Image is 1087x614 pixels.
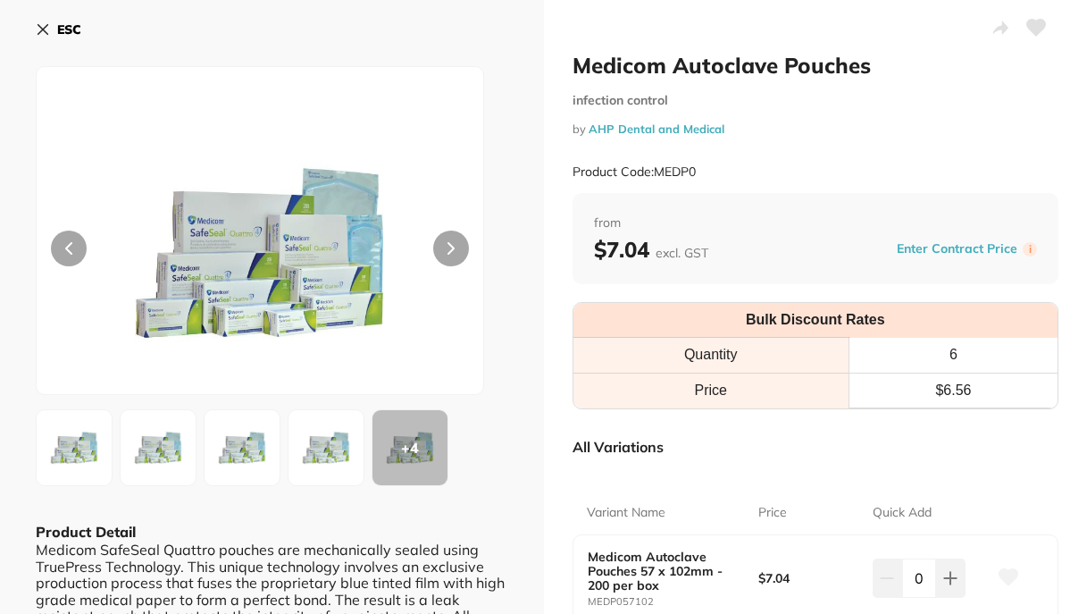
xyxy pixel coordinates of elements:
[587,504,665,522] p: Variant Name
[573,373,849,408] td: Price
[588,596,758,608] small: MEDP057102
[36,523,136,541] b: Product Detail
[36,14,81,45] button: ESC
[573,93,1059,108] small: infection control
[589,122,724,136] a: AHP Dental and Medical
[573,303,1058,338] th: Bulk Discount Rates
[126,112,394,394] img: LWpwZy01ODIxMg
[126,416,190,480] img: LWpwZy01ODIxMw
[849,338,1058,373] th: 6
[573,52,1059,79] h2: Medicom Autoclave Pouches
[849,373,1058,408] td: $ 6.56
[573,438,664,456] p: All Variations
[1023,242,1037,257] label: i
[873,504,932,522] p: Quick Add
[573,122,1059,136] small: by
[372,410,447,485] div: + 4
[758,504,787,522] p: Price
[372,409,448,486] button: +4
[42,416,106,480] img: LWpwZy01ODIxMg
[588,550,741,593] b: Medicom Autoclave Pouches 57 x 102mm - 200 per box
[891,240,1023,257] button: Enter Contract Price
[210,416,274,480] img: LWpwZy01ODIxNA
[758,571,861,585] b: $7.04
[573,338,849,373] th: Quantity
[594,236,708,263] b: $7.04
[573,164,696,180] small: Product Code: MEDP0
[294,416,358,480] img: LWpwZy01ODIxNg
[594,214,1038,232] span: from
[57,21,81,38] b: ESC
[656,245,708,261] span: excl. GST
